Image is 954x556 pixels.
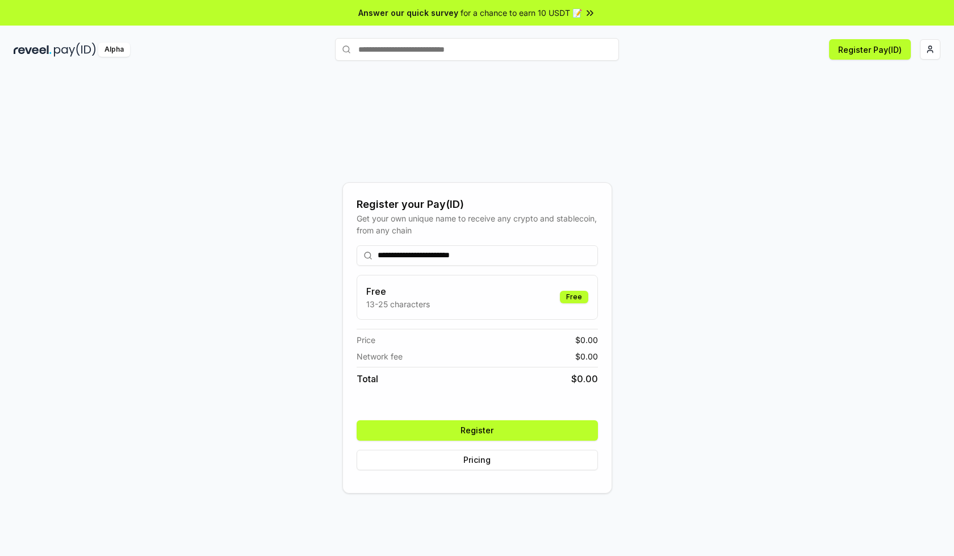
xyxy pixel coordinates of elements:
span: $ 0.00 [575,350,598,362]
span: Network fee [357,350,403,362]
div: Free [560,291,588,303]
button: Register [357,420,598,441]
button: Pricing [357,450,598,470]
button: Register Pay(ID) [829,39,911,60]
h3: Free [366,285,430,298]
div: Register your Pay(ID) [357,197,598,212]
span: Answer our quick survey [358,7,458,19]
div: Get your own unique name to receive any crypto and stablecoin, from any chain [357,212,598,236]
div: Alpha [98,43,130,57]
img: reveel_dark [14,43,52,57]
span: Price [357,334,375,346]
span: Total [357,372,378,386]
img: pay_id [54,43,96,57]
p: 13-25 characters [366,298,430,310]
span: $ 0.00 [575,334,598,346]
span: $ 0.00 [571,372,598,386]
span: for a chance to earn 10 USDT 📝 [461,7,582,19]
